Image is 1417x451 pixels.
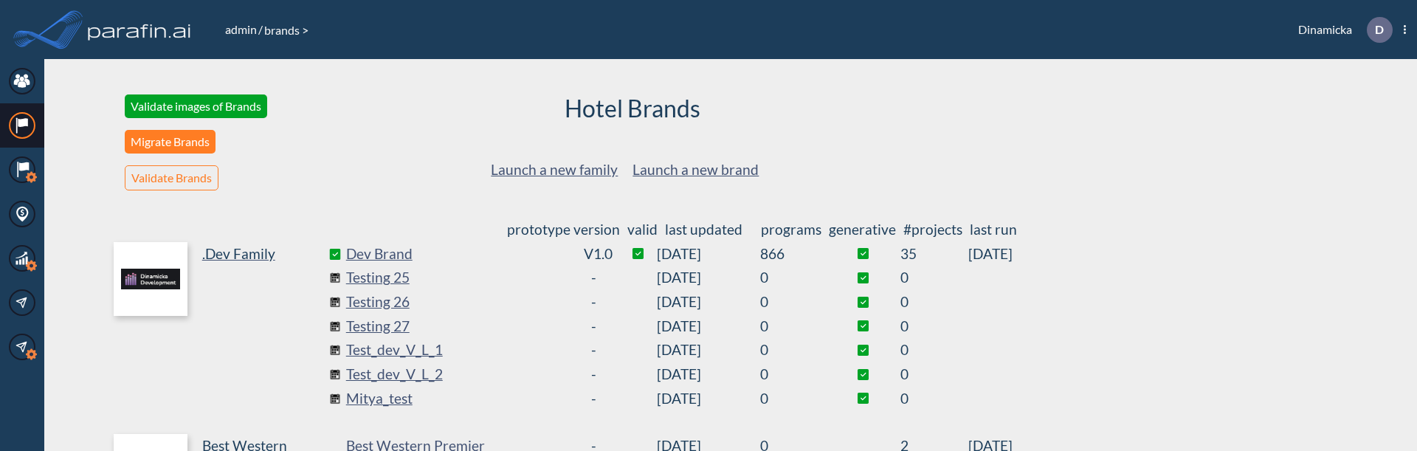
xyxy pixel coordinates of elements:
[627,221,658,238] span: valid
[665,221,742,238] span: last updated
[900,338,968,362] sapn: 0
[761,221,821,238] span: programs
[632,161,759,178] a: Launch a new brand
[202,242,275,266] p: .Dev Family
[584,266,604,290] div: -
[760,314,827,339] sapn: 0
[346,362,568,387] a: Test_dev_V_L_2
[760,242,827,266] sapn: 866
[329,369,340,380] img: comingSoon
[657,314,760,339] span: [DATE]
[657,362,760,387] span: [DATE]
[584,290,604,314] div: -
[900,242,968,266] sapn: 35
[1276,17,1406,43] div: Dinamicka
[760,362,827,387] sapn: 0
[85,15,194,44] img: logo
[125,165,218,190] button: Validate Brands
[329,345,340,356] img: comingSoon
[329,272,340,283] img: comingSoon
[760,290,827,314] sapn: 0
[584,314,604,339] div: -
[657,266,760,290] span: [DATE]
[346,314,568,339] a: Testing 27
[346,338,568,362] a: Test_dev_V_L_1
[900,362,968,387] sapn: 0
[968,242,1013,266] span: [DATE]
[263,23,310,37] span: brands >
[657,387,760,411] span: [DATE]
[224,21,263,38] li: /
[224,22,258,36] a: admin
[970,221,1017,238] span: last run
[114,242,187,316] img: logo
[346,242,568,266] a: Dev Brand
[507,221,620,238] span: prototype version
[760,266,827,290] sapn: 0
[900,290,968,314] sapn: 0
[760,338,827,362] sapn: 0
[346,290,568,314] a: Testing 26
[903,221,962,238] span: #projects
[346,266,568,290] a: Testing 25
[346,387,568,411] a: Mitya_test
[657,338,760,362] span: [DATE]
[900,387,968,411] sapn: 0
[657,290,760,314] span: [DATE]
[1375,23,1384,36] p: D
[329,393,340,404] img: comingSoon
[900,266,968,290] sapn: 0
[584,338,604,362] div: -
[829,221,896,238] span: generative
[900,314,968,339] sapn: 0
[491,161,618,178] a: Launch a new family
[114,242,335,410] a: .Dev Family
[584,362,604,387] div: -
[584,242,604,266] div: v1.0
[657,242,760,266] span: [DATE]
[329,297,340,308] img: comingSoon
[565,94,700,123] h2: Hotel Brands
[125,130,216,154] button: Migrate Brands
[584,387,604,411] div: -
[760,387,827,411] sapn: 0
[125,94,267,118] button: Validate images of Brands
[329,321,340,332] img: comingSoon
